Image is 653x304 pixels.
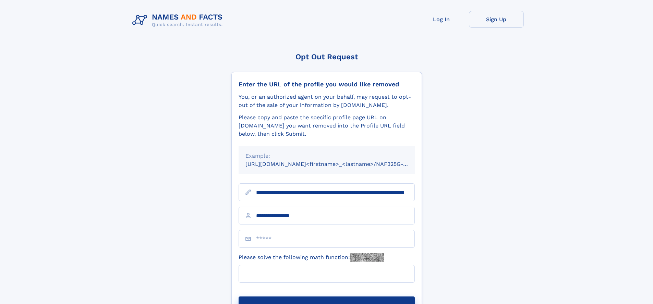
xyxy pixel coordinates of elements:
[245,152,408,160] div: Example:
[239,253,384,262] label: Please solve the following math function:
[231,52,422,61] div: Opt Out Request
[239,93,415,109] div: You, or an authorized agent on your behalf, may request to opt-out of the sale of your informatio...
[239,113,415,138] div: Please copy and paste the specific profile page URL on [DOMAIN_NAME] you want removed into the Pr...
[130,11,228,29] img: Logo Names and Facts
[239,81,415,88] div: Enter the URL of the profile you would like removed
[469,11,524,28] a: Sign Up
[414,11,469,28] a: Log In
[245,161,428,167] small: [URL][DOMAIN_NAME]<firstname>_<lastname>/NAF325G-xxxxxxxx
